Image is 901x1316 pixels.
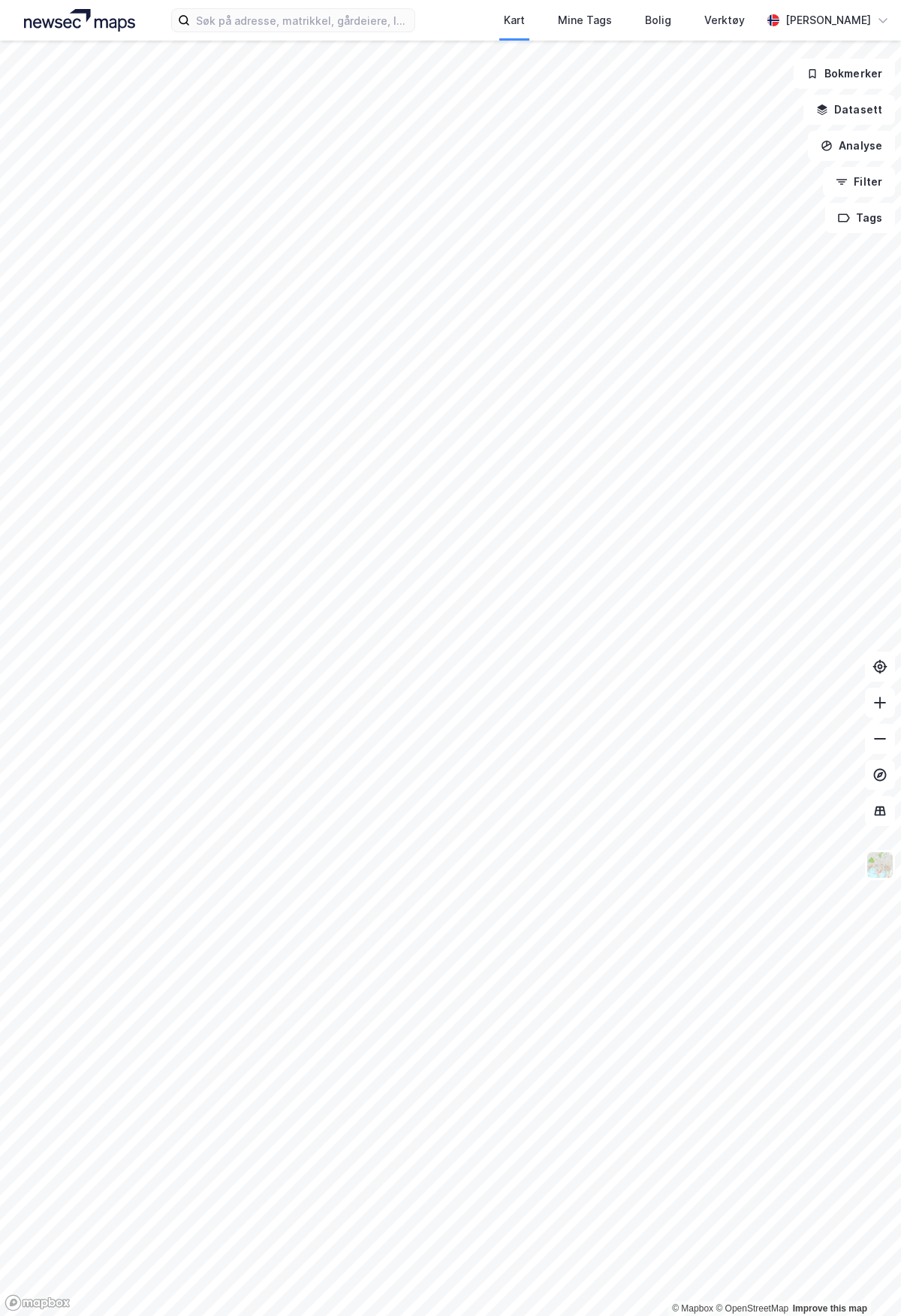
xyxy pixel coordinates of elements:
div: Kart [504,11,525,29]
div: Mine Tags [558,11,612,29]
div: [PERSON_NAME] [785,11,871,29]
input: Søk på adresse, matrikkel, gårdeiere, leietakere eller personer [190,9,414,32]
div: Bolig [645,11,671,29]
button: Bokmerker [794,59,895,89]
a: Improve this map [793,1303,867,1314]
button: Filter [823,167,895,197]
img: logo.a4113a55bc3d86da70a041830d287a7e.svg [24,9,135,32]
div: Kontrollprogram for chat [826,1244,901,1316]
a: OpenStreetMap [716,1303,788,1314]
button: Tags [825,203,895,233]
a: Mapbox homepage [5,1294,71,1311]
img: Z [866,851,894,879]
button: Analyse [808,131,895,161]
div: Verktøy [704,11,745,29]
a: Mapbox [672,1303,713,1314]
iframe: Chat Widget [826,1244,901,1316]
button: Datasett [803,95,895,125]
